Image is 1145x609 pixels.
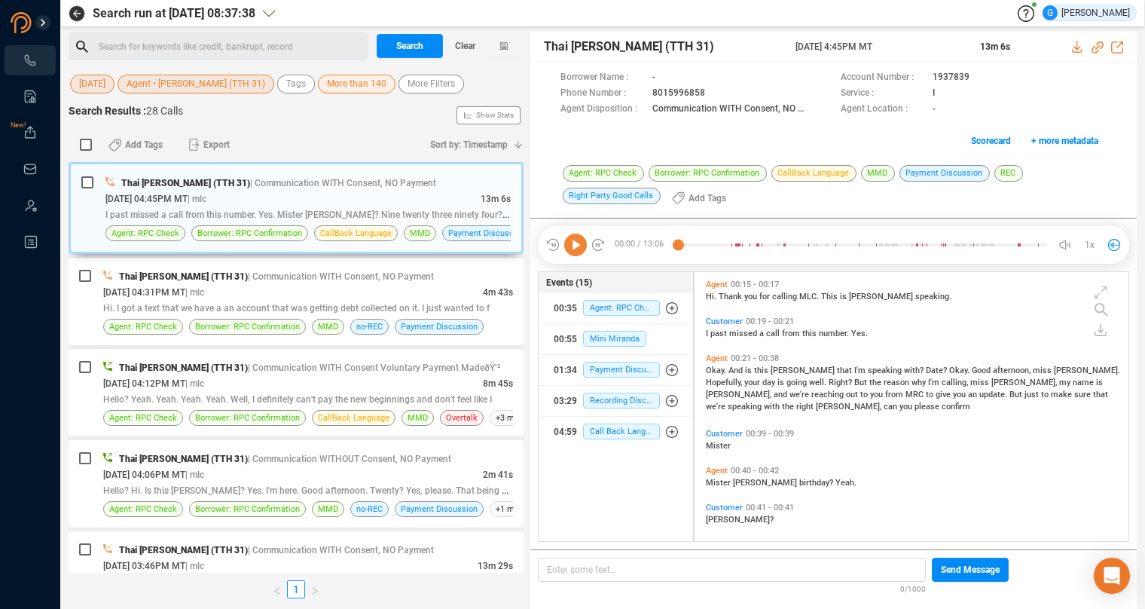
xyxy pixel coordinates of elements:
span: 0/1000 [900,582,926,595]
div: Thai [PERSON_NAME] (TTH 31)| Communication WITH Consent, NO Payment[DATE] 04:31PM MT| mlc4m 43sHi... [69,258,524,345]
span: miss [970,378,991,387]
span: is [745,366,754,375]
span: past [710,329,729,338]
span: from [782,329,802,338]
span: [PERSON_NAME], [816,402,884,412]
span: [DATE] 04:12PM MT [103,378,185,389]
span: 00:15 - 00:17 [728,280,782,289]
span: is [1096,378,1103,387]
button: Export [179,133,239,157]
span: Agent: RPC Check [111,226,179,240]
span: Agent [706,353,728,363]
span: More Filters [408,75,455,93]
span: an [968,390,979,399]
a: 1 [288,581,304,598]
div: 00:55 [554,327,577,351]
span: [DATE] 04:06PM MT [103,470,185,480]
span: Payment Discussion [899,165,990,182]
span: and [774,390,789,399]
span: missed [729,329,759,338]
span: my [1059,378,1073,387]
span: Yes. [851,329,868,338]
span: we're [789,390,811,399]
button: Show Stats [456,106,521,124]
span: Customer [706,540,743,549]
span: with? [904,366,926,375]
span: going [786,378,809,387]
span: 13m 29s [478,561,513,571]
span: Tags [286,75,306,93]
div: 00:35 [554,296,577,320]
span: This [821,292,840,301]
span: Agent [706,280,728,289]
span: speaking. [915,292,951,301]
span: Hello? Yeah. Yeah. Yeah. Yeah. Well, I definitely can't pay the new beginnings and don't feel like I [103,394,492,405]
span: we're [706,402,728,412]
span: I past missed a call from this number. Yes. Mister [PERSON_NAME]? Nine twenty three ninety four? ... [105,208,561,220]
div: [PERSON_NAME] [1043,5,1130,20]
span: Thai [PERSON_NAME] (TTH 31) [119,454,248,464]
span: Service : [841,86,925,102]
span: [PERSON_NAME]. [1054,366,1120,375]
span: | Communication WITH Consent, NO Payment [250,178,436,188]
span: 8m 45s [483,378,513,389]
li: 1 [287,580,305,598]
span: 00:00 / 13:06 [606,234,678,256]
span: CallBack Language [771,165,856,182]
button: left [267,580,287,598]
span: birthday? [799,478,835,488]
span: Customer [706,429,743,439]
span: Payment Discussion [448,226,525,240]
button: 1x [1079,234,1101,256]
span: speaking [868,366,904,375]
span: Right Party Good Calls [563,188,661,204]
span: I [933,86,935,102]
span: out [846,390,860,399]
span: 00:19 - 00:21 [743,317,797,326]
span: is [840,292,849,301]
button: 03:29Recording Disclosure [539,386,693,416]
span: update. [979,390,1009,399]
span: Search [396,34,423,58]
span: MMD [318,502,338,516]
span: | mlc [188,194,206,204]
span: CallBack Language [318,411,389,425]
button: Sort by: Timestamp [421,133,524,157]
span: calling, [942,378,970,387]
span: Borrower: RPC Confirmation [195,411,300,425]
span: [PERSON_NAME], [991,378,1059,387]
span: Yeah. [835,478,856,488]
span: Clear [455,34,475,58]
span: miss [1033,366,1054,375]
span: | Communication WITH Consent, NO Payment [248,271,434,282]
span: with [764,402,782,412]
span: And [728,366,745,375]
button: 04:59Call Back Language [539,417,693,447]
span: no-REC [356,320,383,334]
div: Open Intercom Messenger [1094,558,1130,594]
span: Account Number : [841,70,925,86]
span: sure [1074,390,1093,399]
span: Borrower: RPC Confirmation [195,320,300,334]
span: this [802,329,819,338]
span: Right? [829,378,854,387]
div: Thai [PERSON_NAME] (TTH 31)| Communication WITH Consent Voluntary Payment MadeðŸ’²[DATE] 04:12PM ... [69,349,524,436]
span: that [1093,390,1108,399]
span: Show Stats [476,25,514,206]
span: 00:21 - 00:38 [728,353,782,363]
span: 1937839 [933,70,969,86]
span: [PERSON_NAME] [733,478,799,488]
span: Agent • [PERSON_NAME] (TTH 31) [127,75,265,93]
span: Okay. [706,366,728,375]
button: Add Tags [99,133,172,157]
button: Send Message [932,558,1009,582]
span: [DATE] [79,75,105,93]
button: 01:34Payment Discussion [539,355,693,385]
span: Scorecard [971,129,1011,153]
span: you [870,390,885,399]
span: make [1051,390,1074,399]
div: Thai [PERSON_NAME] (TTH 31)| Communication WITH Consent, NO Payment[DATE] 04:45PM MT| mlc13m 6sI ... [69,162,524,254]
span: But [1009,390,1024,399]
span: +1 more [490,501,533,517]
span: + more metadata [1031,129,1098,153]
